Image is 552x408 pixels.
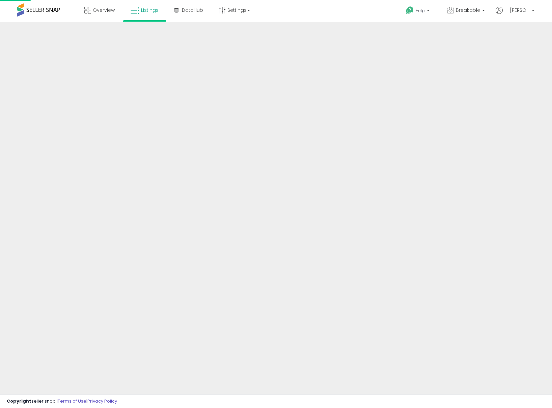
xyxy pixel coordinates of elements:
[406,6,414,15] i: Get Help
[93,7,115,14] span: Overview
[401,1,436,22] a: Help
[416,8,425,14] span: Help
[504,7,530,14] span: Hi [PERSON_NAME]
[141,7,159,14] span: Listings
[496,7,534,22] a: Hi [PERSON_NAME]
[182,7,203,14] span: DataHub
[456,7,480,14] span: Breakable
